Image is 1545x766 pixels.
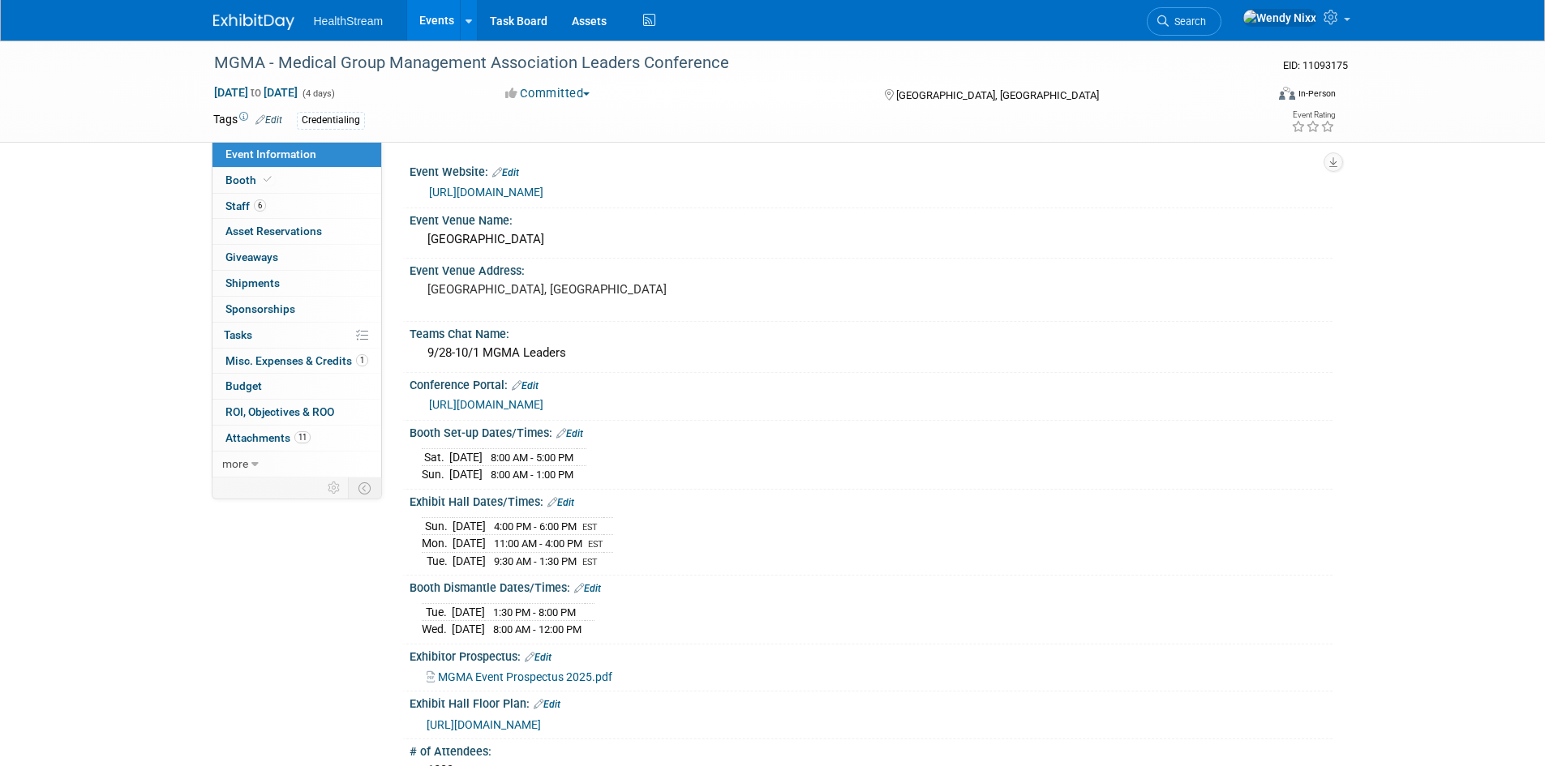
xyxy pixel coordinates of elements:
span: (4 days) [301,88,335,99]
a: Edit [255,114,282,126]
pre: [GEOGRAPHIC_DATA], [GEOGRAPHIC_DATA] [427,282,776,297]
i: Booth reservation complete [264,175,272,184]
span: 8:00 AM - 1:00 PM [491,469,573,481]
span: 6 [254,199,266,212]
span: 11 [294,431,311,443]
div: Exhibitor Prospectus: [410,644,1333,665]
a: Tasks [212,323,381,348]
span: MGMA Event Prospectus 2025.pdf [438,670,612,683]
span: EST [588,539,603,550]
a: Booth [212,168,381,193]
a: Edit [534,699,560,710]
div: Event Venue Address: [410,259,1333,279]
span: Attachments [225,431,311,444]
div: Event Rating [1291,111,1335,119]
td: Wed. [422,621,452,638]
td: [DATE] [449,448,483,466]
span: Search [1169,15,1206,28]
a: Budget [212,374,381,399]
a: Edit [547,497,574,508]
div: [GEOGRAPHIC_DATA] [422,227,1320,252]
td: Sat. [422,448,449,466]
span: Booth [225,173,275,186]
div: Event Format [1169,84,1337,109]
a: Shipments [212,271,381,296]
td: [DATE] [453,517,486,535]
div: Event Venue Name: [410,208,1333,229]
a: Search [1147,7,1221,36]
div: In-Person [1298,88,1336,100]
div: # of Attendees: [410,739,1333,760]
td: Tags [213,111,282,130]
span: 1 [356,354,368,366]
span: Staff [225,199,266,212]
a: Staff6 [212,194,381,219]
span: Budget [225,379,262,392]
td: [DATE] [452,621,485,638]
span: EST [582,522,598,533]
span: Giveaways [225,250,278,263]
span: [GEOGRAPHIC_DATA], [GEOGRAPHIC_DATA] [896,89,1099,101]
td: Tue. [422,603,452,621]
span: Event ID: 11093175 [1283,59,1348,71]
span: more [222,457,248,470]
td: [DATE] [452,603,485,621]
a: Sponsorships [212,297,381,322]
a: Giveaways [212,245,381,270]
td: [DATE] [453,535,486,553]
td: [DATE] [453,552,486,569]
a: Edit [512,380,539,392]
span: 8:00 AM - 5:00 PM [491,451,573,464]
img: ExhibitDay [213,14,294,30]
span: Tasks [224,328,252,341]
td: Mon. [422,535,453,553]
a: Edit [492,167,519,178]
span: ROI, Objectives & ROO [225,405,334,418]
span: 1:30 PM - 8:00 PM [493,606,576,618]
span: Sponsorships [225,302,295,315]
span: 8:00 AM - 12:00 PM [493,623,582,635]
a: [URL][DOMAIN_NAME] [427,718,541,731]
a: Edit [556,428,583,439]
img: Wendy Nixx [1242,9,1317,27]
span: Shipments [225,276,280,289]
span: EST [582,557,598,567]
span: Event Information [225,148,316,160]
a: MGMA Event Prospectus 2025.pdf [427,670,612,683]
button: Committed [500,85,596,102]
a: more [212,451,381,477]
td: Sun. [422,466,449,483]
div: Booth Dismantle Dates/Times: [410,576,1333,597]
a: Event Information [212,142,381,167]
span: to [248,86,264,99]
td: Sun. [422,517,453,535]
td: [DATE] [449,466,483,483]
td: Personalize Event Tab Strip [320,477,349,499]
a: ROI, Objectives & ROO [212,400,381,425]
div: Booth Set-up Dates/Times: [410,421,1333,442]
a: [URL][DOMAIN_NAME] [429,398,543,411]
div: Exhibit Hall Dates/Times: [410,490,1333,511]
a: Edit [525,652,551,663]
img: Format-Inperson.png [1279,87,1295,100]
div: Credentialing [297,112,365,129]
a: [URL][DOMAIN_NAME] [429,186,543,199]
div: Teams Chat Name: [410,322,1333,342]
a: Asset Reservations [212,219,381,244]
span: Misc. Expenses & Credits [225,354,368,367]
span: [DATE] [DATE] [213,85,298,100]
td: Tue. [422,552,453,569]
div: MGMA - Medical Group Management Association Leaders Conference [208,49,1241,78]
td: Toggle Event Tabs [348,477,381,499]
div: Exhibit Hall Floor Plan: [410,691,1333,713]
div: Event Website: [410,160,1333,181]
span: 4:00 PM - 6:00 PM [494,520,577,533]
a: Attachments11 [212,426,381,451]
span: 9:30 AM - 1:30 PM [494,555,577,567]
span: Asset Reservations [225,225,322,238]
span: HealthStream [314,15,384,28]
a: Edit [574,583,601,594]
div: Conference Portal: [410,373,1333,394]
div: 9/28-10/1 MGMA Leaders [422,340,1320,366]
